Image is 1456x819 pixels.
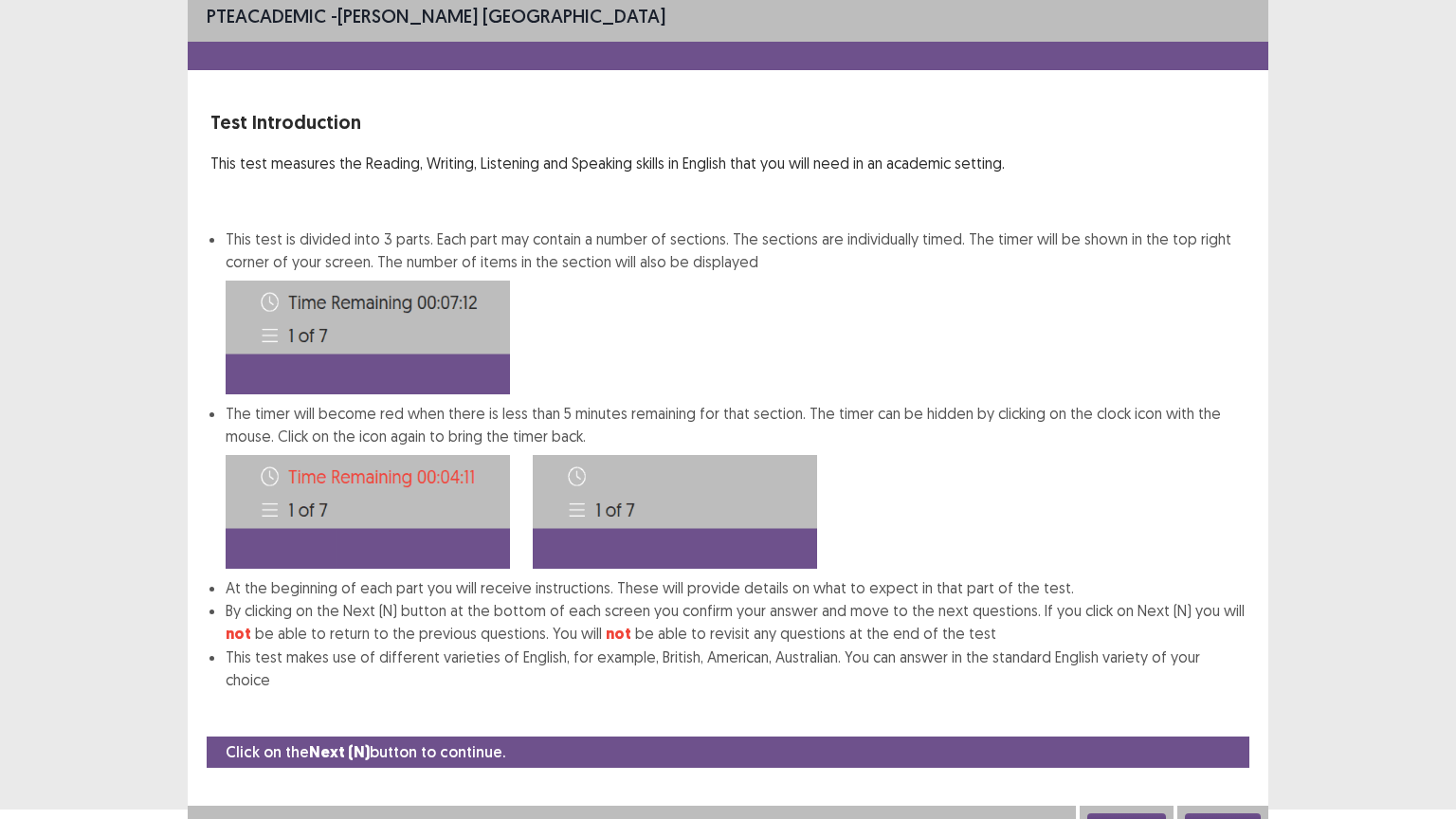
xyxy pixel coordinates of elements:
[606,624,631,644] strong: not
[226,599,1246,646] li: By clicking on the Next (N) button at the bottom of each screen you confirm your answer and move ...
[207,2,665,30] p: - [PERSON_NAME] [GEOGRAPHIC_DATA]
[226,624,251,644] strong: not
[226,455,510,569] img: Time-image
[226,281,510,394] img: Time-image
[309,742,370,762] strong: Next (N)
[226,227,1246,394] li: This test is divided into 3 parts. Each part may contain a number of sections. The sections are i...
[210,152,1246,174] p: This test measures the Reading, Writing, Listening and Speaking skills in English that you will n...
[226,740,505,764] p: Click on the button to continue.
[226,646,1246,691] li: This test makes use of different varieties of English, for example, British, American, Australian...
[226,576,1246,599] li: At the beginning of each part you will receive instructions. These will provide details on what t...
[226,402,1246,576] li: The timer will become red when there is less than 5 minutes remaining for that section. The timer...
[533,455,817,569] img: Time-image
[207,4,326,27] span: PTE academic
[210,108,1246,136] p: Test Introduction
